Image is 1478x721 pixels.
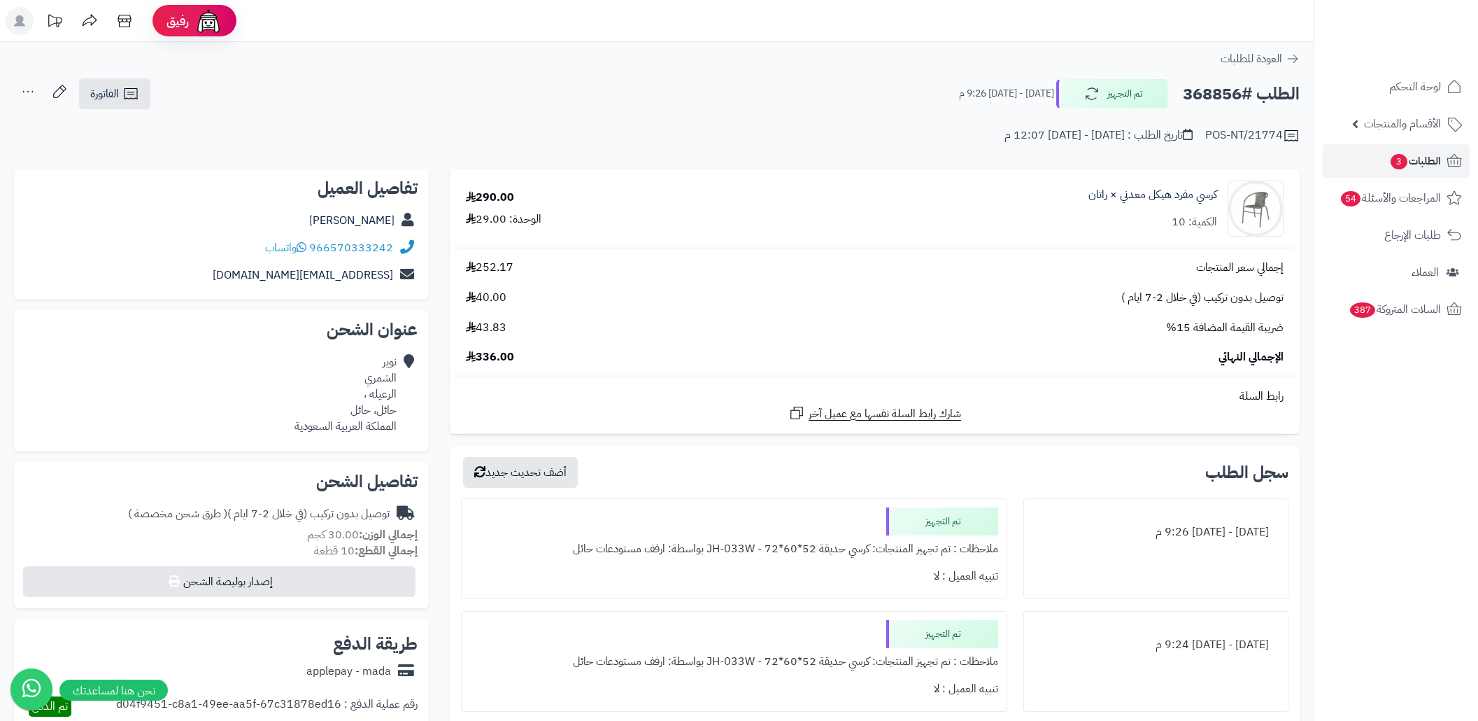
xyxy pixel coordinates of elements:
[1323,218,1470,252] a: طلبات الإرجاع
[1389,151,1441,171] span: الطلبات
[1350,302,1375,318] span: 387
[333,636,418,652] h2: طريقة الدفع
[166,13,189,29] span: رفيق
[470,675,998,703] div: تنبيه العميل : لا
[1389,77,1441,97] span: لوحة التحكم
[1121,290,1284,306] span: توصيل بدون تركيب (في خلال 2-7 ايام )
[1349,300,1441,319] span: السلات المتروكة
[1323,144,1470,178] a: الطلبات3
[265,239,306,256] a: واتساب
[886,620,998,648] div: تم التجهيز
[466,290,506,306] span: 40.00
[466,349,514,365] span: 336.00
[1218,349,1284,365] span: الإجمالي النهائي
[25,180,418,197] h2: تفاصيل العميل
[307,526,418,543] small: 30.00 كجم
[314,542,418,559] small: 10 قطعة
[128,506,390,522] div: توصيل بدون تركيب (في خلال 2-7 ايام )
[1004,127,1193,143] div: تاريخ الطلب : [DATE] - [DATE] 12:07 م
[463,457,578,488] button: أضف تحديث جديد
[79,78,150,109] a: الفاتورة
[1412,262,1439,282] span: العملاء
[306,664,391,680] div: applepay - mada
[1228,181,1283,237] img: 1736602175-110102090207-90x90.jpg
[1383,37,1465,66] img: logo-2.png
[1205,127,1300,144] div: POS-NT/21774
[1221,50,1300,67] a: العودة للطلبات
[25,321,418,338] h2: عنوان الشحن
[466,320,506,336] span: 43.83
[1384,225,1441,245] span: طلبات الإرجاع
[455,388,1294,405] div: رابط السلة
[1205,464,1288,481] h3: سجل الطلب
[1166,320,1284,336] span: ضريبة القيمة المضافة 15%
[23,566,415,597] button: إصدار بوليصة الشحن
[466,190,514,206] div: 290.00
[1323,255,1470,289] a: العملاء
[116,696,418,717] div: رقم عملية الدفع : d04f9451-c8a1-49ee-aa5f-67c31878ed16
[1032,631,1279,659] div: [DATE] - [DATE] 9:24 م
[886,507,998,535] div: تم التجهيز
[355,542,418,559] strong: إجمالي القطع:
[359,526,418,543] strong: إجمالي الوزن:
[1183,80,1300,108] h2: الطلب #368856
[809,406,961,422] span: شارك رابط السلة نفسها مع عميل آخر
[294,354,397,434] div: نوير الشمري الرعيله ، حائل، حائل المملكة العربية السعودية
[1056,79,1168,108] button: تم التجهيز
[466,211,541,227] div: الوحدة: 29.00
[194,7,222,35] img: ai-face.png
[1323,181,1470,215] a: المراجعات والأسئلة54
[128,505,227,522] span: ( طرق شحن مخصصة )
[309,212,395,229] a: [PERSON_NAME]
[1088,187,1217,203] a: كرسي مفرد هيكل معدني × راتان
[466,260,513,276] span: 252.17
[959,87,1054,101] small: [DATE] - [DATE] 9:26 م
[1196,260,1284,276] span: إجمالي سعر المنتجات
[1172,214,1217,230] div: الكمية: 10
[470,563,998,590] div: تنبيه العميل : لا
[37,7,72,38] a: تحديثات المنصة
[309,239,393,256] a: 966570333242
[788,405,961,422] a: شارك رابط السلة نفسها مع عميل آخر
[1341,191,1360,206] span: 54
[1364,114,1441,134] span: الأقسام والمنتجات
[25,473,418,490] h2: تفاصيل الشحن
[1032,519,1279,546] div: [DATE] - [DATE] 9:26 م
[1391,154,1407,169] span: 3
[1221,50,1282,67] span: العودة للطلبات
[1323,293,1470,326] a: السلات المتروكة387
[470,535,998,563] div: ملاحظات : تم تجهيز المنتجات: كرسي حديقة 52*60*72 - JH-033W بواسطة: ارفف مستودعات حائل
[90,85,119,102] span: الفاتورة
[1340,188,1441,208] span: المراجعات والأسئلة
[470,648,998,675] div: ملاحظات : تم تجهيز المنتجات: كرسي حديقة 52*60*72 - JH-033W بواسطة: ارفف مستودعات حائل
[1323,70,1470,104] a: لوحة التحكم
[213,267,393,283] a: [EMAIL_ADDRESS][DOMAIN_NAME]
